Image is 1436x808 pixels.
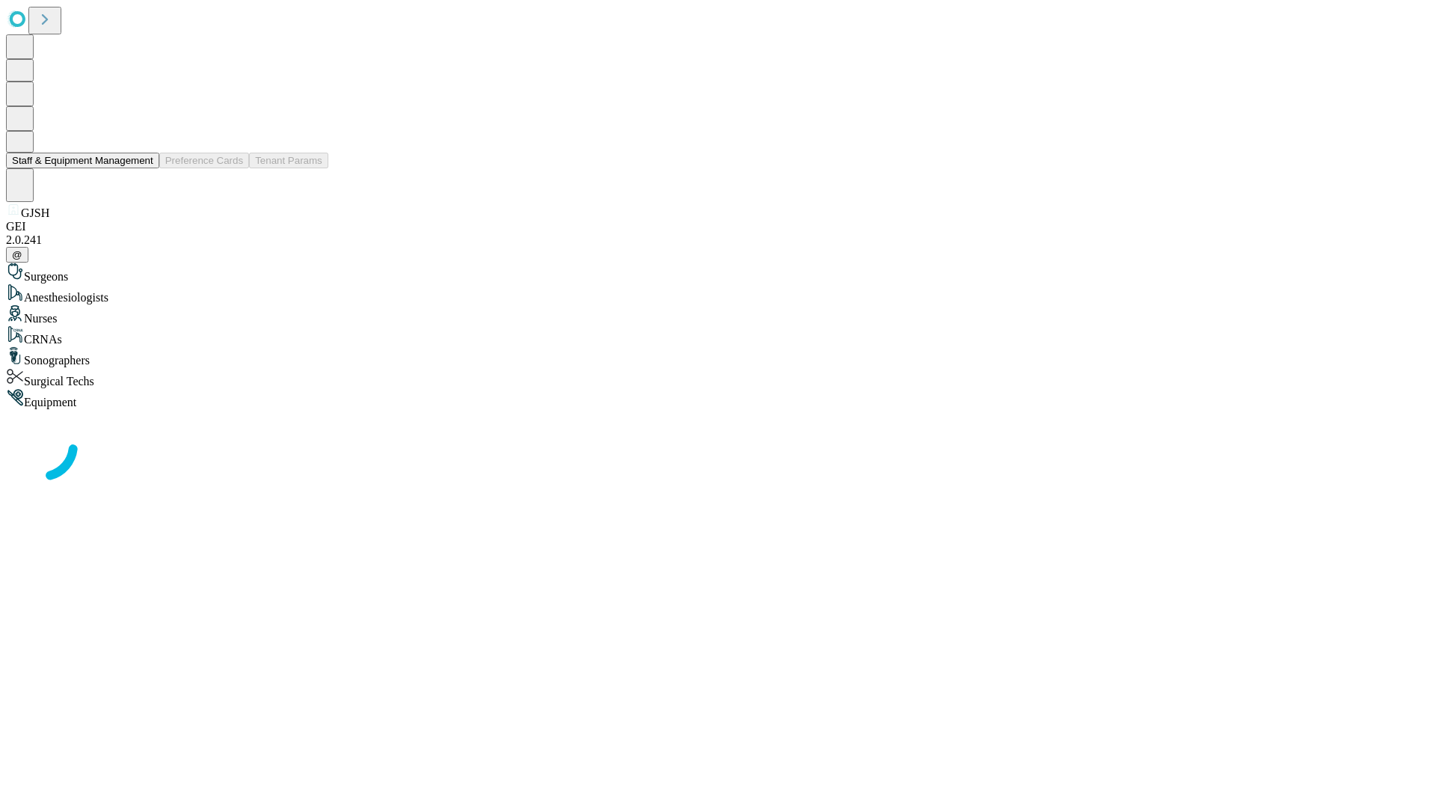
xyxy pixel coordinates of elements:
[159,153,249,168] button: Preference Cards
[6,220,1430,233] div: GEI
[6,346,1430,367] div: Sonographers
[6,388,1430,409] div: Equipment
[6,325,1430,346] div: CRNAs
[6,284,1430,304] div: Anesthesiologists
[6,263,1430,284] div: Surgeons
[21,206,49,219] span: GJSH
[6,233,1430,247] div: 2.0.241
[249,153,328,168] button: Tenant Params
[6,247,28,263] button: @
[6,153,159,168] button: Staff & Equipment Management
[12,249,22,260] span: @
[6,367,1430,388] div: Surgical Techs
[6,304,1430,325] div: Nurses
